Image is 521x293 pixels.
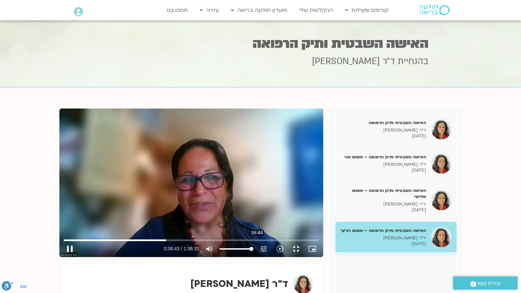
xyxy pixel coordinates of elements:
img: האישה השבטית ותיק הרפואה – מפגש שני [431,153,451,174]
strong: ד״ר [PERSON_NAME] [190,277,288,290]
a: יצירת קשר [453,276,518,290]
img: תודעה בריאה [420,5,449,15]
p: ד״ר [PERSON_NAME] [341,128,426,133]
h5: האישה השבטית ותיק הרפואה [341,120,426,126]
img: האישה השבטית ותיק הרפואה [431,119,451,139]
a: עזרה [196,4,223,17]
p: [DATE] [341,207,426,213]
h5: האישה השבטית ותיק הרפואה – מפגש רביעי [341,228,426,234]
h5: האישה השבטית ותיק הרפואה – מפגש שלישי [341,188,426,200]
a: קורסים ופעילות [342,4,392,17]
h5: האישה השבטית ותיק הרפואה – מפגש שני [341,154,426,160]
span: יצירת קשר [476,279,501,288]
h1: האישה השבטית ותיק הרפואה [93,37,428,50]
p: [DATE] [341,133,426,139]
p: ד״ר [PERSON_NAME] [341,201,426,207]
p: ד״ר [PERSON_NAME] [341,235,426,241]
p: ד״ר [PERSON_NAME] [341,162,426,168]
span: בהנחיית [398,55,428,67]
img: האישה השבטית ותיק הרפואה – מפגש רביעי [431,227,451,247]
a: ההקלטות שלי [296,4,336,17]
p: [DATE] [341,241,426,247]
img: האישה השבטית ותיק הרפואה – מפגש שלישי [431,190,451,210]
a: מועדון תודעה בריאה [228,4,291,17]
p: [DATE] [341,168,426,173]
a: תמכו בנו [163,4,191,17]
